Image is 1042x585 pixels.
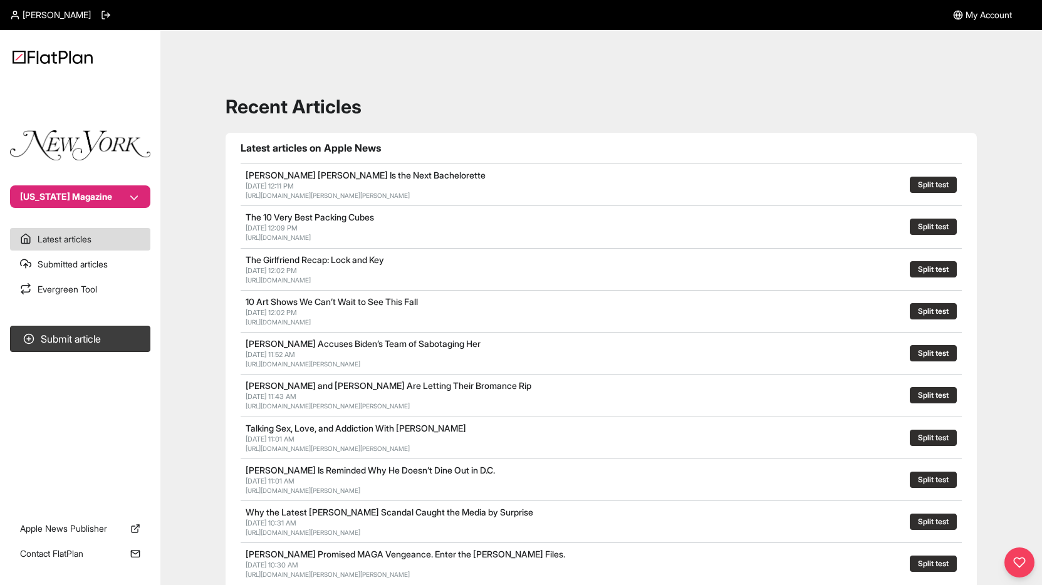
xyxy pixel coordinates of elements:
[246,402,410,410] a: [URL][DOMAIN_NAME][PERSON_NAME][PERSON_NAME]
[910,345,957,361] button: Split test
[246,338,481,349] a: [PERSON_NAME] Accuses Biden’s Team of Sabotaging Her
[910,514,957,530] button: Split test
[910,219,957,235] button: Split test
[23,9,91,21] span: [PERSON_NAME]
[246,445,410,452] a: [URL][DOMAIN_NAME][PERSON_NAME][PERSON_NAME]
[246,423,466,433] a: Talking Sex, Love, and Addiction With [PERSON_NAME]
[246,276,311,284] a: [URL][DOMAIN_NAME]
[246,192,410,199] a: [URL][DOMAIN_NAME][PERSON_NAME][PERSON_NAME]
[10,253,150,276] a: Submitted articles
[246,296,418,307] a: 10 Art Shows We Can’t Wait to See This Fall
[246,266,297,275] span: [DATE] 12:02 PM
[10,228,150,251] a: Latest articles
[246,318,311,326] a: [URL][DOMAIN_NAME]
[246,380,531,391] a: [PERSON_NAME] and [PERSON_NAME] Are Letting Their Bromance Rip
[246,182,294,190] span: [DATE] 12:11 PM
[10,542,150,565] a: Contact FlatPlan
[246,487,360,494] a: [URL][DOMAIN_NAME][PERSON_NAME]
[246,254,384,265] a: The Girlfriend Recap: Lock and Key
[246,477,294,485] span: [DATE] 11:01 AM
[246,519,296,527] span: [DATE] 10:31 AM
[241,140,962,155] h1: Latest articles on Apple News
[10,517,150,540] a: Apple News Publisher
[246,350,295,359] span: [DATE] 11:52 AM
[246,507,533,517] a: Why the Latest [PERSON_NAME] Scandal Caught the Media by Surprise
[246,571,410,578] a: [URL][DOMAIN_NAME][PERSON_NAME][PERSON_NAME]
[246,392,296,401] span: [DATE] 11:43 AM
[910,177,957,193] button: Split test
[910,556,957,572] button: Split test
[910,303,957,319] button: Split test
[246,234,311,241] a: [URL][DOMAIN_NAME]
[226,95,977,118] h1: Recent Articles
[246,308,297,317] span: [DATE] 12:02 PM
[246,561,298,569] span: [DATE] 10:30 AM
[246,360,360,368] a: [URL][DOMAIN_NAME][PERSON_NAME]
[10,185,150,208] button: [US_STATE] Magazine
[10,9,91,21] a: [PERSON_NAME]
[10,130,150,160] img: Publication Logo
[246,529,360,536] a: [URL][DOMAIN_NAME][PERSON_NAME]
[246,212,374,222] a: The 10 Very Best Packing Cubes
[10,278,150,301] a: Evergreen Tool
[246,465,495,475] a: [PERSON_NAME] Is Reminded Why He Doesn’t Dine Out in D.C.
[10,326,150,352] button: Submit article
[246,435,294,443] span: [DATE] 11:01 AM
[910,472,957,488] button: Split test
[966,9,1012,21] span: My Account
[910,387,957,403] button: Split test
[13,50,93,64] img: Logo
[910,430,957,446] button: Split test
[246,224,298,232] span: [DATE] 12:09 PM
[910,261,957,277] button: Split test
[246,549,565,559] a: [PERSON_NAME] Promised MAGA Vengeance. Enter the [PERSON_NAME] Files.
[246,170,486,180] a: [PERSON_NAME] [PERSON_NAME] Is the Next Bachelorette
